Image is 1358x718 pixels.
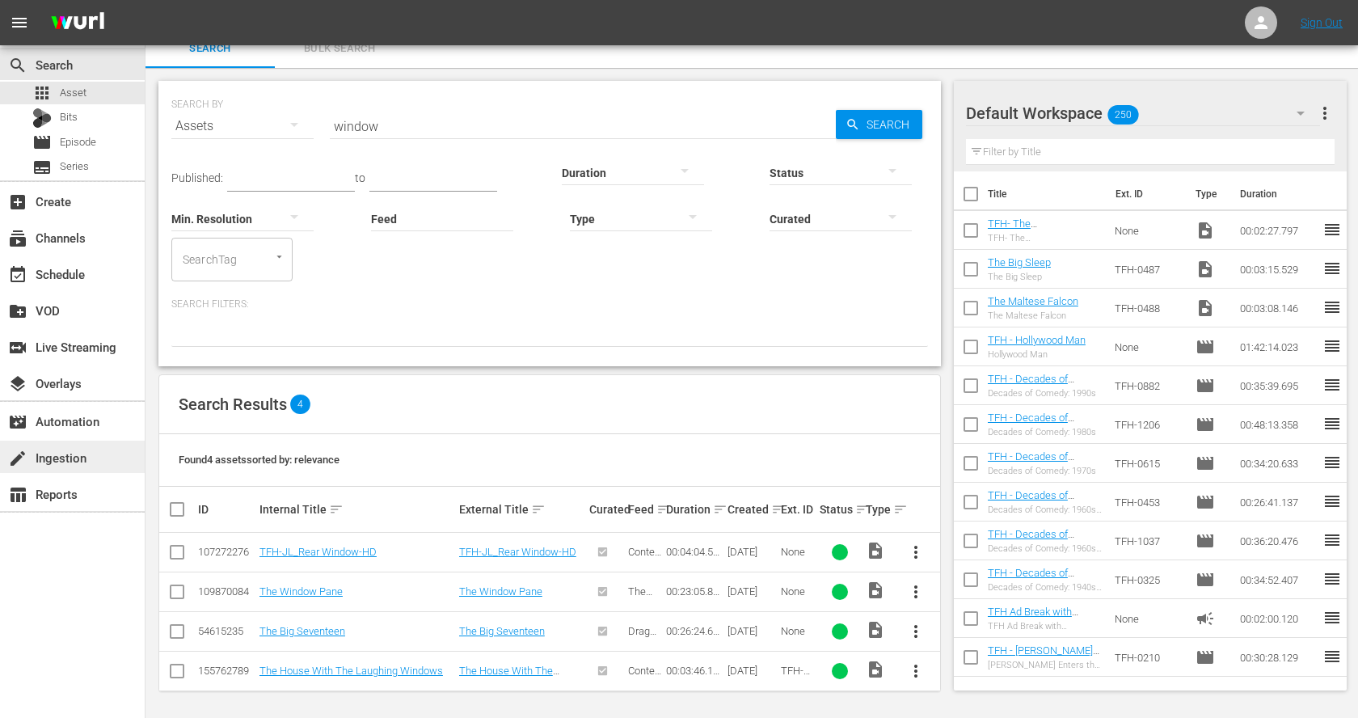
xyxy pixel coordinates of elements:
[855,502,870,517] span: sort
[1108,327,1189,366] td: None
[628,500,661,519] div: Feed
[988,412,1074,436] a: TFH - Decades of Comedy: 1980s
[589,503,622,516] div: Curated
[906,582,926,602] span: more_vert
[1234,483,1322,522] td: 00:26:41.137
[771,502,786,517] span: sort
[988,388,1103,399] div: Decades of Comedy: 1990s
[1196,492,1215,512] span: Episode
[988,427,1103,437] div: Decades of Comedy: 1980s
[8,374,27,394] span: Overlays
[259,665,443,677] a: The House With The Laughing Windows
[628,625,661,649] span: Dragnet
[60,109,78,125] span: Bits
[896,533,935,572] button: more_vert
[290,395,310,414] span: 4
[8,338,27,357] span: Live Streaming
[781,625,814,637] div: None
[8,56,27,75] span: Search
[198,665,255,677] div: 155762789
[1108,405,1189,444] td: TFH-1206
[1301,16,1343,29] a: Sign Out
[259,625,345,637] a: The Big Seventeen
[1322,608,1342,627] span: reorder
[988,272,1051,282] div: The Big Sleep
[8,485,27,505] span: Reports
[198,625,255,637] div: 54615235
[666,665,723,677] div: 00:03:46.176
[727,500,776,519] div: Created
[1234,327,1322,366] td: 01:42:14.023
[896,572,935,611] button: more_vert
[1196,415,1215,434] span: Episode
[459,546,576,558] a: TFH-JL_Rear Window-HD
[10,13,29,32] span: menu
[988,683,1099,707] a: TFH - [PERSON_NAME] Noir Nightmares
[1106,171,1187,217] th: Ext. ID
[32,158,52,177] span: Series
[32,108,52,128] div: Bits
[1108,366,1189,405] td: TFH-0882
[988,582,1103,593] div: Decades of Comedy: 1940s to 1950s
[1196,337,1215,357] span: Episode
[1234,211,1322,250] td: 00:02:27.797
[988,505,1103,515] div: Decades of Comedy: 1960s Vol. 2
[1196,570,1215,589] span: Episode
[32,133,52,152] span: Episode
[171,298,928,311] p: Search Filters:
[1234,560,1322,599] td: 00:34:52.407
[727,665,776,677] div: [DATE]
[1322,298,1342,317] span: reorder
[1234,677,1322,716] td: 00:34:45.712
[1196,648,1215,667] span: Episode
[198,546,255,558] div: 107272276
[866,660,885,679] span: Video
[988,606,1078,630] a: TFH Ad Break with Countdown Timer
[1108,599,1189,638] td: None
[1196,376,1215,395] span: Episode
[820,500,861,519] div: Status
[988,528,1086,552] a: TFH - Decades of Comedy: 1960s Vol. 1
[666,546,723,558] div: 00:04:04.536
[60,85,86,101] span: Asset
[988,466,1103,476] div: Decades of Comedy: 1970s
[8,302,27,321] span: VOD
[1322,259,1342,278] span: reorder
[60,134,96,150] span: Episode
[988,310,1078,321] div: The Maltese Falcon
[988,218,1094,266] a: TFH- The [DEMOGRAPHIC_DATA] from [GEOGRAPHIC_DATA]
[531,502,546,517] span: sort
[1196,531,1215,551] span: Episode
[988,660,1103,670] div: [PERSON_NAME] Enters the Atomic Age
[713,502,727,517] span: sort
[966,91,1320,136] div: Default Workspace
[1322,569,1342,589] span: reorder
[1186,171,1230,217] th: Type
[1322,414,1342,433] span: reorder
[259,500,454,519] div: Internal Title
[1230,171,1327,217] th: Duration
[781,546,814,558] div: None
[1322,492,1342,511] span: reorder
[8,265,27,285] span: Schedule
[355,171,365,184] span: to
[727,625,776,637] div: [DATE]
[727,546,776,558] div: [DATE]
[988,450,1074,475] a: TFH - Decades of Comedy: 1970s
[988,621,1103,631] div: TFH Ad Break with Countdown Timer
[1234,522,1322,560] td: 00:36:20.476
[60,158,89,175] span: Series
[1196,609,1215,628] span: Ad
[259,546,377,558] a: TFH-JL_Rear Window-HD
[896,612,935,651] button: more_vert
[1234,599,1322,638] td: 00:02:00.120
[656,502,671,517] span: sort
[1108,444,1189,483] td: TFH-0615
[988,373,1074,397] a: TFH - Decades of Comedy: 1990s
[1234,289,1322,327] td: 00:03:08.146
[1322,336,1342,356] span: reorder
[1107,98,1138,132] span: 250
[1234,444,1322,483] td: 00:34:20.633
[628,665,661,689] span: Content
[1196,260,1215,279] span: Video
